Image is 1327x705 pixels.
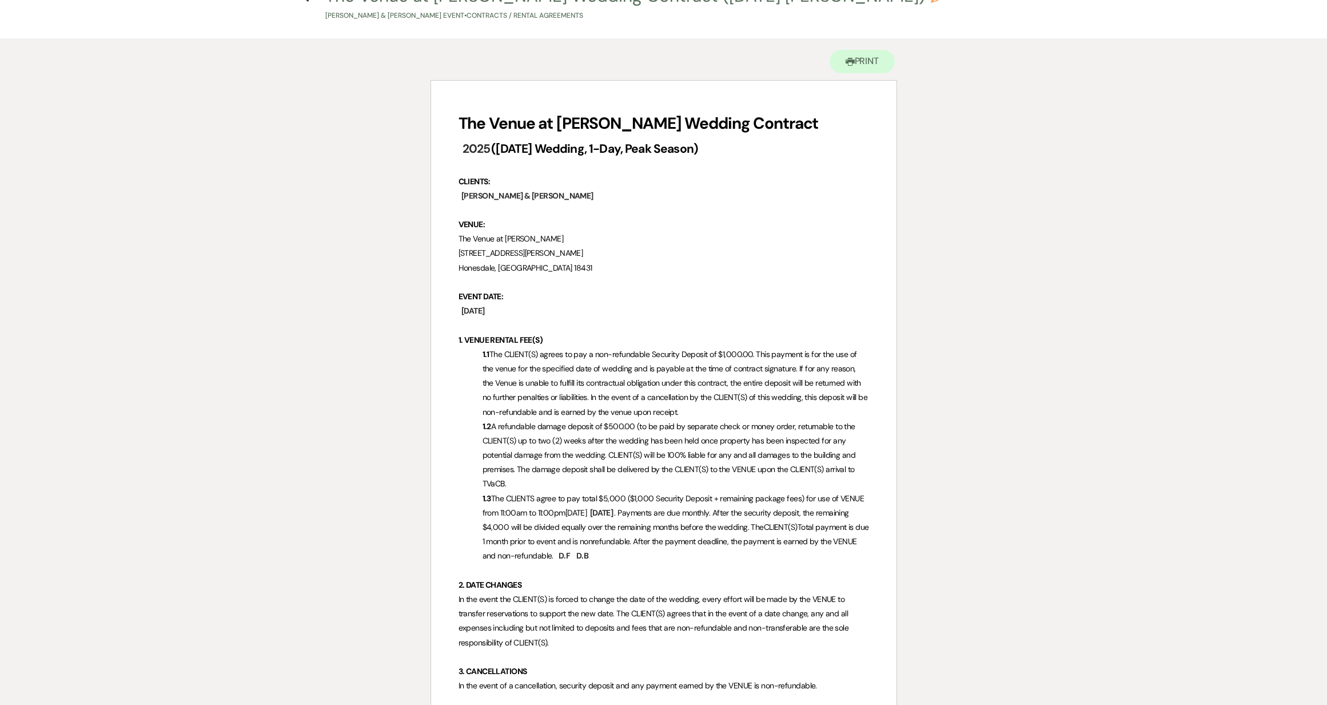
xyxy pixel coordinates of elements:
span: In the event of a cancellation, security deposit and any payment earned by the VENUE is non-refun... [459,680,817,691]
strong: 3. CANCELLATIONS [459,666,527,676]
button: Print [830,50,895,73]
span: . Payments are due monthly. After the security deposit, the remaining $4,000 will be divided equa... [483,508,851,532]
span: [STREET_ADDRESS][PERSON_NAME] [459,248,583,258]
span: The CLIENT(S) agrees to pay a non-refundable Security Deposit of $1,000.00. This payment is for t... [483,349,870,417]
span: D.F [557,549,571,563]
p: [PERSON_NAME] & [PERSON_NAME] Event • Contracts / Rental Agreements [325,10,942,21]
span: Honesdale, [GEOGRAPHIC_DATA] 18431 [459,263,592,273]
span: Total payment is due 1 month prior to event and is nonrefundable. After the payment deadline, the... [483,522,871,561]
strong: VENUE: [459,219,485,229]
strong: 1.3 [483,493,491,504]
span: In the event the CLIENT(S) is forced to change the date of the wedding, every effort will be made... [459,594,851,648]
strong: ([DATE] Wedding, 1-Day, Peak Season) [491,141,698,157]
span: [DATE] [565,508,587,518]
span: The Venue at [PERSON_NAME] [459,233,563,244]
strong: 2. DATE CHANGES [459,580,522,590]
strong: EVENT DATE: [459,291,504,302]
span: [DATE] [460,304,486,318]
span: A refundable damage deposit of $500.00 (to be paid by separate check or money order, returnable t... [483,421,858,489]
span: 2025 [461,140,492,159]
span: D.B [575,549,589,563]
strong: The Venue at [PERSON_NAME] Wedding Contract [459,113,819,134]
strong: 1. VENUE RENTAL FEE(S) [459,335,543,345]
strong: 1.2 [483,421,491,431]
span: [DATE] [589,506,615,520]
span: The CLIENTS agree to pay total $5,000 ($1,000 Security Deposit + remaining package fees) for use ... [483,493,866,518]
span: [PERSON_NAME] & [PERSON_NAME] [460,189,595,203]
strong: 1.1 [483,349,489,359]
span: CLIENT(S) [764,522,798,532]
strong: CLIENTS: [459,176,491,187]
